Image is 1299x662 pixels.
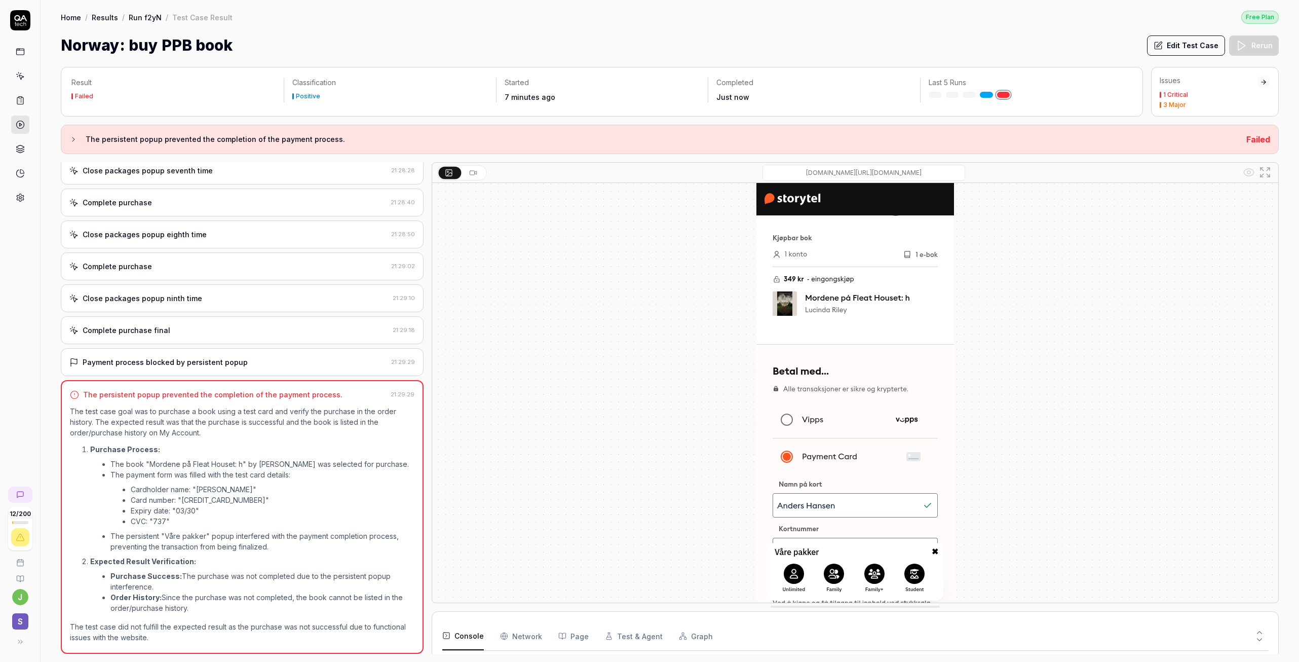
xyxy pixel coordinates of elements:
[129,12,162,22] a: Run f2yN
[71,78,276,88] p: Result
[110,592,414,613] li: Since the purchase was not completed, the book cannot be listed in the order/purchase history.
[4,605,36,632] button: S
[500,622,542,650] button: Network
[679,622,713,650] button: Graph
[1163,102,1186,108] div: 3 Major
[605,622,663,650] button: Test & Agent
[1241,10,1279,24] button: Free Plan
[1147,35,1225,56] button: Edit Test Case
[131,484,414,495] li: Cardholder name: "[PERSON_NAME]"
[1257,164,1273,180] button: Open in full screen
[83,325,170,336] div: Complete purchase final
[90,445,160,454] strong: Purchase Process:
[61,12,81,22] a: Home
[442,622,484,650] button: Console
[8,487,32,503] a: New conversation
[716,93,749,101] time: Just now
[75,93,93,99] div: Failed
[391,263,415,270] time: 21:29:02
[391,167,415,174] time: 21:28:28
[4,550,36,567] a: Book a call with us
[1246,134,1270,144] span: Failed
[86,133,1238,145] h3: The persistent popup prevented the completion of the payment process.
[70,621,414,643] p: The test case did not fulfill the expected result as the purchase was not successful due to funct...
[12,613,28,630] span: S
[505,93,555,101] time: 7 minutes ago
[172,12,233,22] div: Test Case Result
[1160,76,1257,86] div: Issues
[69,133,1238,145] button: The persistent popup prevented the completion of the payment process.
[929,78,1124,88] p: Last 5 Runs
[558,622,589,650] button: Page
[166,12,168,22] div: /
[292,78,488,88] p: Classification
[110,593,162,602] strong: Order History:
[391,231,415,238] time: 21:28:50
[61,34,233,57] h1: Norway: buy PPB book
[391,391,414,398] time: 21:29:29
[1241,11,1279,24] div: Free Plan
[756,183,954,611] img: Screenshot
[83,229,207,240] div: Close packages popup eighth time
[83,165,213,176] div: Close packages popup seventh time
[1229,35,1279,56] button: Rerun
[90,557,196,566] strong: Expected Result Verification:
[110,571,414,592] li: The purchase was not completed due to the persistent popup interference.
[131,505,414,516] li: Expiry date: "03/30"
[110,531,414,552] li: The persistent "Våre pakker" popup interfered with the payment completion process, preventing the...
[92,12,118,22] a: Results
[393,295,415,302] time: 21:29:10
[12,589,28,605] button: j
[83,389,342,400] div: The persistent popup prevented the completion of the payment process.
[70,406,414,438] p: The test case goal was to purchase a book using a test card and verify the purchase in the order ...
[85,12,88,22] div: /
[393,326,415,334] time: 21:29:18
[110,459,414,469] li: The book "Mordene på Fleat Houset: h" by [PERSON_NAME] was selected for purchase.
[83,357,248,367] div: Payment process blocked by persistent popup
[131,495,414,505] li: Card number: "[CREDIT_CARD_NUMBER]"
[1163,92,1188,98] div: 1 Critical
[83,293,202,304] div: Close packages popup ninth time
[1241,164,1257,180] button: Show all interative elements
[110,572,182,580] strong: Purchase Success:
[122,12,125,22] div: /
[4,567,36,583] a: Documentation
[716,78,912,88] p: Completed
[110,469,414,529] li: The payment form was filled with the test card details:
[83,197,152,208] div: Complete purchase
[10,511,31,517] span: 12 / 200
[391,358,415,365] time: 21:29:29
[131,516,414,527] li: CVC: "737"
[505,78,700,88] p: Started
[83,261,152,272] div: Complete purchase
[391,199,415,206] time: 21:28:40
[296,93,320,99] div: Positive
